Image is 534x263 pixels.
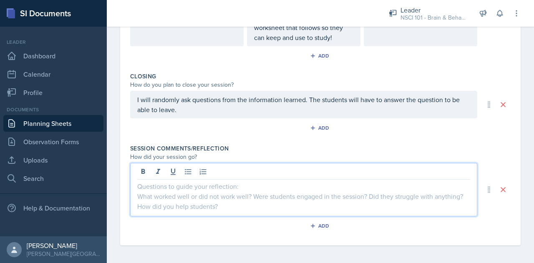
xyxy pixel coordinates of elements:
p: I will randomly ask questions from the information learned. The students will have to answer the ... [137,95,470,115]
a: Uploads [3,152,103,168]
button: Add [307,122,334,134]
div: How did your session go? [130,153,477,161]
div: Add [312,125,330,131]
div: [PERSON_NAME] [27,241,100,250]
div: Add [312,53,330,59]
div: Documents [3,106,103,113]
label: Closing [130,72,156,80]
div: How do you plan to close your session? [130,80,477,89]
div: Leader [3,38,103,46]
div: Add [312,223,330,229]
button: Add [307,220,334,232]
button: Add [307,50,334,62]
a: Search [3,170,103,187]
div: [PERSON_NAME][GEOGRAPHIC_DATA] [27,250,100,258]
a: Profile [3,84,103,101]
a: Observation Forms [3,133,103,150]
label: Session Comments/Reflection [130,144,229,153]
div: NSCI 101 - Brain & Behavior / Fall 2025 [400,13,467,22]
a: Planning Sheets [3,115,103,132]
a: Dashboard [3,48,103,64]
a: Calendar [3,66,103,83]
div: Leader [400,5,467,15]
div: Help & Documentation [3,200,103,216]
